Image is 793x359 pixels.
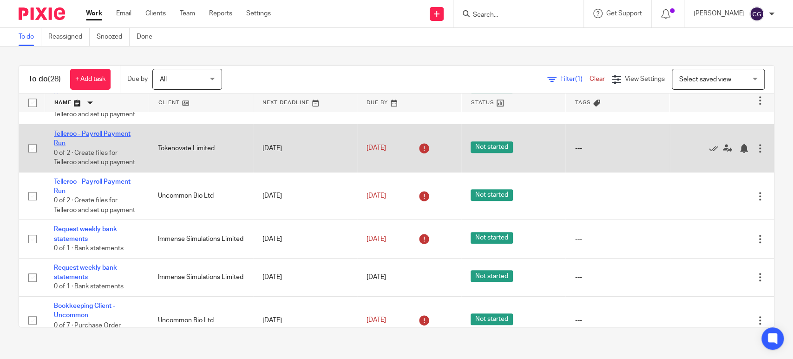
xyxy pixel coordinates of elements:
[54,284,124,290] span: 0 of 1 · Bank statements
[367,145,386,152] span: [DATE]
[127,74,148,84] p: Due by
[149,296,253,344] td: Uncommon Bio Ltd
[471,232,513,244] span: Not started
[694,9,745,18] p: [PERSON_NAME]
[709,144,723,153] a: Mark as done
[749,7,764,21] img: svg%3E
[471,270,513,282] span: Not started
[54,179,131,194] a: Telleroo - Payroll Payment Run
[575,76,583,82] span: (1)
[575,316,660,325] div: ---
[606,10,642,17] span: Get Support
[54,102,135,118] span: 0 of 2 · Create files for Telleroo and set up payment
[70,69,111,90] a: + Add task
[253,220,357,258] td: [DATE]
[137,28,159,46] a: Done
[253,124,357,172] td: [DATE]
[54,131,131,146] a: Telleroo - Payroll Payment Run
[180,9,195,18] a: Team
[575,191,660,200] div: ---
[19,28,41,46] a: To do
[145,9,166,18] a: Clients
[54,245,124,252] span: 0 of 1 · Bank statements
[367,274,386,280] span: [DATE]
[19,7,65,20] img: Pixie
[48,75,61,83] span: (28)
[679,76,731,83] span: Select saved view
[575,273,660,282] div: ---
[54,303,115,319] a: Bookkeeping Client - Uncommon
[149,220,253,258] td: Immense Simulations Limited
[54,198,135,214] span: 0 of 2 · Create files for Telleroo and set up payment
[149,172,253,220] td: Uncommon Bio Ltd
[253,172,357,220] td: [DATE]
[246,9,271,18] a: Settings
[625,76,665,82] span: View Settings
[575,100,591,105] span: Tags
[472,11,556,20] input: Search
[471,313,513,325] span: Not started
[149,124,253,172] td: Tokenovate Limited
[28,74,61,84] h1: To do
[116,9,131,18] a: Email
[54,265,117,280] a: Request weekly bank statements
[575,144,660,153] div: ---
[209,9,232,18] a: Reports
[48,28,90,46] a: Reassigned
[253,258,357,296] td: [DATE]
[367,193,386,199] span: [DATE]
[160,76,167,83] span: All
[86,9,102,18] a: Work
[367,236,386,242] span: [DATE]
[54,322,121,338] span: 0 of 7 · Purchase Order Worksheets
[54,150,135,166] span: 0 of 2 · Create files for Telleroo and set up payment
[590,76,605,82] a: Clear
[575,234,660,244] div: ---
[253,296,357,344] td: [DATE]
[471,189,513,201] span: Not started
[97,28,130,46] a: Snoozed
[367,317,386,324] span: [DATE]
[471,141,513,153] span: Not started
[54,226,117,242] a: Request weekly bank statements
[149,258,253,296] td: Immense Simulations Limited
[560,76,590,82] span: Filter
